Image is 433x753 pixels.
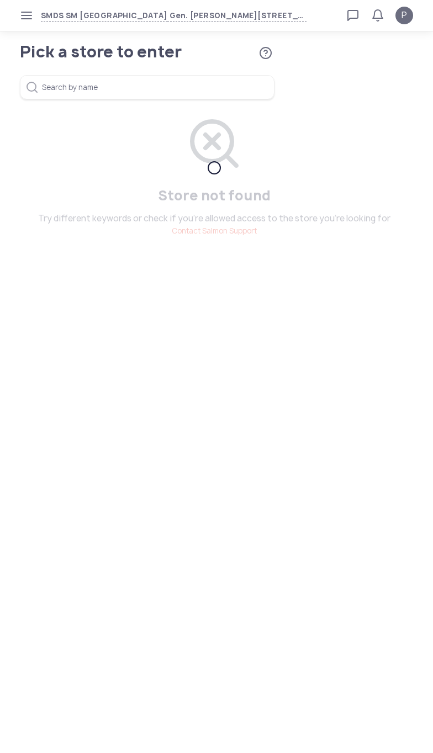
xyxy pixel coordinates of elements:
[402,9,407,22] span: P
[41,9,307,22] button: SMDS SM [GEOGRAPHIC_DATA]Gen. [PERSON_NAME][STREET_ADDRESS]
[20,44,240,60] h1: Pick a store to enter
[41,9,167,22] span: SMDS SM [GEOGRAPHIC_DATA]
[167,9,307,22] span: Gen. [PERSON_NAME][STREET_ADDRESS]
[395,7,413,24] button: P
